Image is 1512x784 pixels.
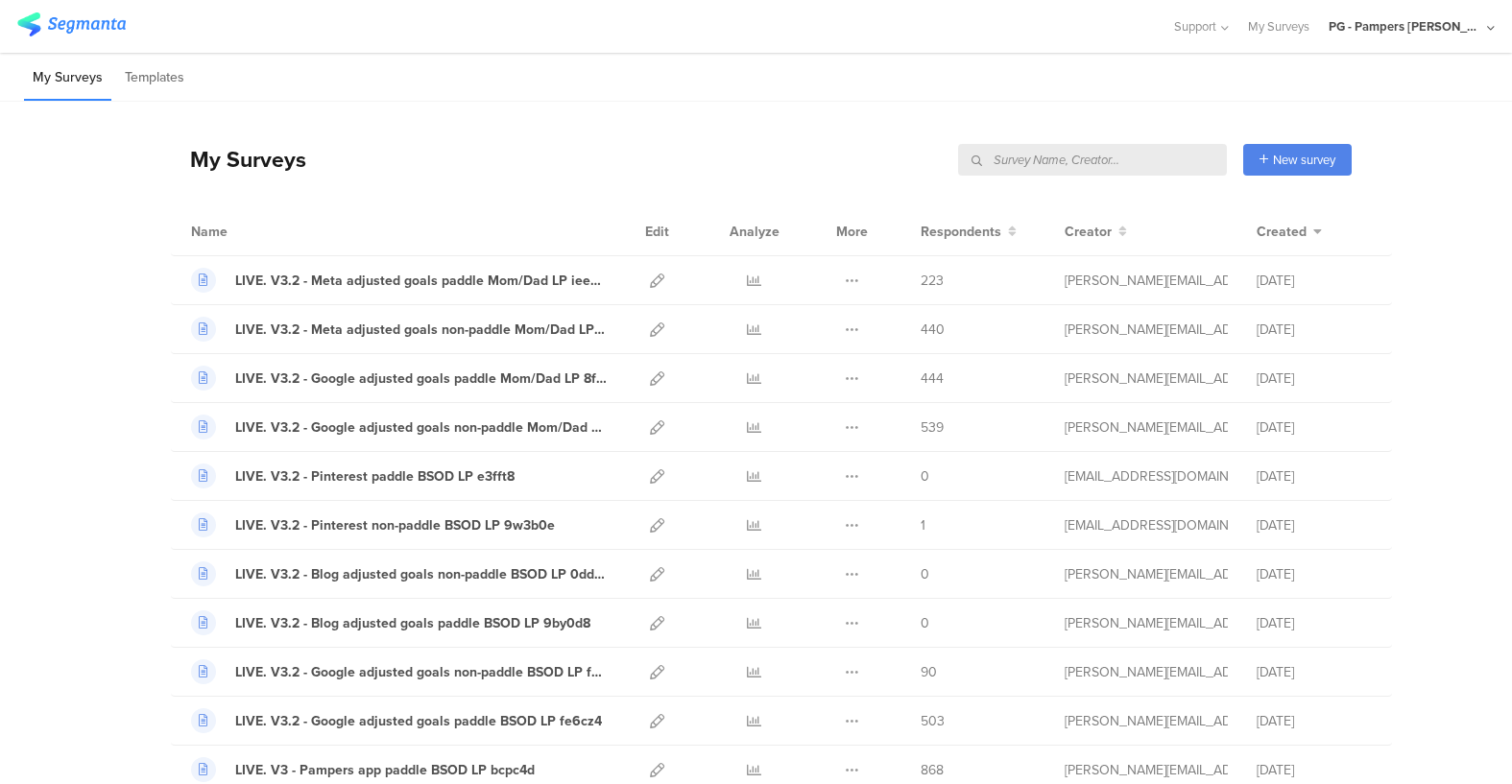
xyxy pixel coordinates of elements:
span: 1 [921,515,925,535]
span: 503 [921,711,945,731]
div: [DATE] [1257,613,1372,633]
a: LIVE. V3.2 - Google adjusted goals paddle BSOD LP fe6cz4 [191,708,602,733]
div: aguiar.s@pg.com [1065,271,1228,291]
span: Respondents [921,222,1001,242]
div: LIVE. V3.2 - Blog adjusted goals paddle BSOD LP 9by0d8 [235,613,590,633]
div: PG - Pampers [PERSON_NAME] [1329,17,1482,36]
div: LIVE. V3.2 - Google adjusted goals non-paddle BSOD LP f0dch1 [235,662,608,682]
button: Created [1257,222,1322,242]
div: aguiar.s@pg.com [1065,417,1228,438]
div: LIVE. V3.2 - Meta adjusted goals non-paddle Mom/Dad LP afxe35 [235,320,608,340]
div: [DATE] [1257,368,1372,389]
div: [DATE] [1257,662,1372,682]
span: 223 [921,271,944,291]
div: LIVE. V3.2 - Google adjusted goals paddle BSOD LP fe6cz4 [235,711,602,731]
div: Edit [636,207,678,255]
div: [DATE] [1257,320,1372,340]
a: LIVE. V3.2 - Pinterest paddle BSOD LP e3fft8 [191,463,515,488]
img: segmanta logo [17,12,126,36]
span: New survey [1273,151,1335,169]
div: [DATE] [1257,760,1372,780]
a: LIVE. V3 - Pampers app paddle BSOD LP bcpc4d [191,757,535,782]
div: LIVE. V3.2 - Meta adjusted goals paddle Mom/Dad LP iee78e [235,271,608,291]
button: Respondents [921,222,1017,242]
div: More [831,207,873,255]
div: LIVE. V3.2 - Pinterest paddle BSOD LP e3fft8 [235,466,515,487]
li: My Surveys [24,56,111,101]
div: [DATE] [1257,711,1372,731]
a: LIVE. V3.2 - Blog adjusted goals non-paddle BSOD LP 0dd60g [191,561,608,586]
span: Created [1257,222,1307,242]
div: My Surveys [171,143,306,176]
div: Name [191,222,306,242]
button: Creator [1065,222,1127,242]
span: 444 [921,368,944,389]
div: Analyze [726,207,783,255]
input: Survey Name, Creator... [958,144,1227,176]
a: LIVE. V3.2 - Pinterest non-paddle BSOD LP 9w3b0e [191,512,555,537]
span: Support [1174,17,1216,36]
span: 0 [921,564,929,584]
div: aguiar.s@pg.com [1065,613,1228,633]
a: LIVE. V3.2 - Blog adjusted goals paddle BSOD LP 9by0d8 [191,610,590,635]
div: LIVE. V3.2 - Blog adjusted goals non-paddle BSOD LP 0dd60g [235,564,608,584]
div: aguiar.s@pg.com [1065,711,1228,731]
a: LIVE. V3.2 - Meta adjusted goals paddle Mom/Dad LP iee78e [191,268,608,293]
span: Creator [1065,222,1112,242]
div: aguiar.s@pg.com [1065,564,1228,584]
div: LIVE. V3.2 - Pinterest non-paddle BSOD LP 9w3b0e [235,515,555,535]
div: aguiar.s@pg.com [1065,368,1228,389]
div: aguiar.s@pg.com [1065,760,1228,780]
div: hougui.yh.1@pg.com [1065,515,1228,535]
div: [DATE] [1257,417,1372,438]
div: LIVE. V3 - Pampers app paddle BSOD LP bcpc4d [235,760,535,780]
div: aguiar.s@pg.com [1065,662,1228,682]
span: 0 [921,613,929,633]
span: 539 [921,417,944,438]
a: LIVE. V3.2 - Meta adjusted goals non-paddle Mom/Dad LP afxe35 [191,317,608,342]
div: [DATE] [1257,564,1372,584]
span: 868 [921,760,944,780]
div: LIVE. V3.2 - Google adjusted goals paddle Mom/Dad LP 8fx90a [235,368,608,389]
span: 0 [921,466,929,487]
div: [DATE] [1257,515,1372,535]
div: [DATE] [1257,466,1372,487]
span: 440 [921,320,945,340]
li: Templates [116,56,193,101]
div: hougui.yh.1@pg.com [1065,466,1228,487]
div: aguiar.s@pg.com [1065,320,1228,340]
div: LIVE. V3.2 - Google adjusted goals non-paddle Mom/Dad LP 42vc37 [235,417,608,438]
a: LIVE. V3.2 - Google adjusted goals paddle Mom/Dad LP 8fx90a [191,366,608,391]
div: [DATE] [1257,271,1372,291]
a: LIVE. V3.2 - Google adjusted goals non-paddle Mom/Dad LP 42vc37 [191,415,608,440]
a: LIVE. V3.2 - Google adjusted goals non-paddle BSOD LP f0dch1 [191,659,608,684]
span: 90 [921,662,937,682]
